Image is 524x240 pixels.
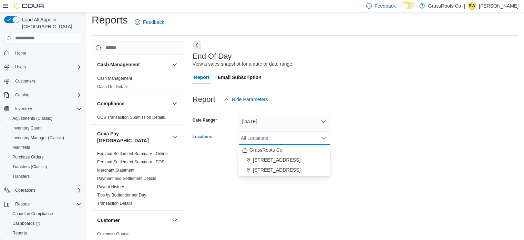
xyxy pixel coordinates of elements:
[7,162,85,172] button: Transfers (Classic)
[468,2,476,10] div: Rebecca Workman
[12,116,52,121] span: Adjustments (Classic)
[12,91,82,99] span: Catalog
[171,99,179,108] button: Compliance
[12,211,53,217] span: Canadian Compliance
[12,221,40,226] span: Dashboards
[12,230,27,236] span: Reports
[15,50,26,56] span: Home
[97,176,156,181] span: Payment and Settlement Details
[12,200,32,208] button: Reports
[10,172,32,181] a: Transfers
[253,156,300,163] span: [STREET_ADDRESS]
[97,168,134,173] a: Merchant Statement
[12,49,82,57] span: Home
[193,52,232,60] h3: End Of Day
[249,146,282,153] span: GrassRoots Co
[7,219,85,228] a: Dashboards
[14,2,45,9] img: Cova
[1,76,85,86] button: Customers
[171,60,179,69] button: Cash Management
[10,124,44,132] a: Inventory Count
[12,174,30,179] span: Transfers
[12,186,38,194] button: Operations
[97,61,169,68] button: Cash Management
[92,13,128,27] h1: Reports
[97,100,169,107] button: Compliance
[10,134,67,142] a: Inventory Manager (Classic)
[7,152,85,162] button: Purchase Orders
[193,60,294,68] div: View a sales snapshot for a date or date range.
[238,115,330,128] button: [DATE]
[7,228,85,238] button: Reports
[97,151,168,156] a: Fee and Settlement Summary - Online
[12,145,30,150] span: Manifests
[97,192,146,198] span: Tips by Budtender per Day
[97,193,146,198] a: Tips by Budtender per Day
[10,124,82,132] span: Inventory Count
[12,77,82,85] span: Customers
[10,210,82,218] span: Canadian Compliance
[132,15,167,29] a: Feedback
[238,165,330,175] button: [STREET_ADDRESS]
[321,135,326,141] button: Close list of options
[12,135,64,141] span: Inventory Manager (Classic)
[10,153,82,161] span: Purchase Orders
[97,160,164,164] a: Fee and Settlement Summary - POS
[194,70,209,84] span: Report
[232,96,268,103] span: Hide Parameters
[12,105,82,113] span: Inventory
[1,185,85,195] button: Operations
[1,104,85,114] button: Inventory
[464,2,465,10] p: |
[10,114,55,123] a: Adjustments (Classic)
[7,114,85,123] button: Adjustments (Classic)
[238,145,330,175] div: Choose from the following options
[7,123,85,133] button: Inventory Count
[92,113,184,124] div: Compliance
[12,200,82,208] span: Reports
[193,134,212,140] label: Locations
[1,199,85,209] button: Reports
[97,232,129,237] a: Customer Queue
[97,61,140,68] h3: Cash Management
[374,2,395,9] span: Feedback
[12,49,29,57] a: Home
[12,63,82,71] span: Users
[221,93,271,106] button: Hide Parameters
[97,130,169,144] button: Cova Pay [GEOGRAPHIC_DATA]
[15,78,35,84] span: Customers
[12,164,47,170] span: Transfers (Classic)
[97,217,120,224] h3: Customer
[10,163,82,171] span: Transfers (Classic)
[97,217,169,224] button: Customer
[97,176,156,181] a: Payment and Settlement Details
[7,143,85,152] button: Manifests
[15,106,32,112] span: Inventory
[15,64,26,70] span: Users
[193,117,217,123] label: Date Range
[7,133,85,143] button: Inventory Manager (Classic)
[469,2,475,10] span: RW
[92,150,184,210] div: Cova Pay [GEOGRAPHIC_DATA]
[12,186,82,194] span: Operations
[10,163,50,171] a: Transfers (Classic)
[10,229,30,237] a: Reports
[1,62,85,72] button: Users
[97,167,134,173] span: Merchant Statement
[193,95,215,104] h3: Report
[218,70,261,84] span: Email Subscription
[10,219,43,228] a: Dashboards
[479,2,518,10] p: [PERSON_NAME]
[7,209,85,219] button: Canadian Compliance
[97,76,132,81] span: Cash Management
[97,184,124,190] span: Payout History
[12,154,44,160] span: Purchase Orders
[10,114,82,123] span: Adjustments (Classic)
[97,115,165,120] span: OCS Transaction Submission Details
[7,172,85,181] button: Transfers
